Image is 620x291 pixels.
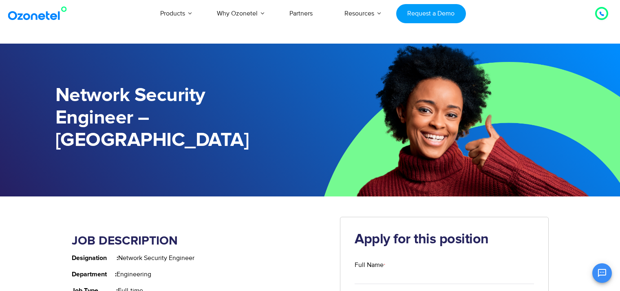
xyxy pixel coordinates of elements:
[355,231,534,248] h2: Apply for this position
[72,255,118,261] strong: Designation :
[592,263,612,283] button: Open chat
[396,4,466,23] a: Request a Demo
[72,235,178,247] strong: JOB DESCRIPTION
[355,260,534,270] label: Full Name
[55,84,310,152] h1: Network Security Engineer – [GEOGRAPHIC_DATA]
[72,253,328,263] p: Network Security Engineer
[72,269,328,279] p: Engineering
[72,271,117,278] strong: Department :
